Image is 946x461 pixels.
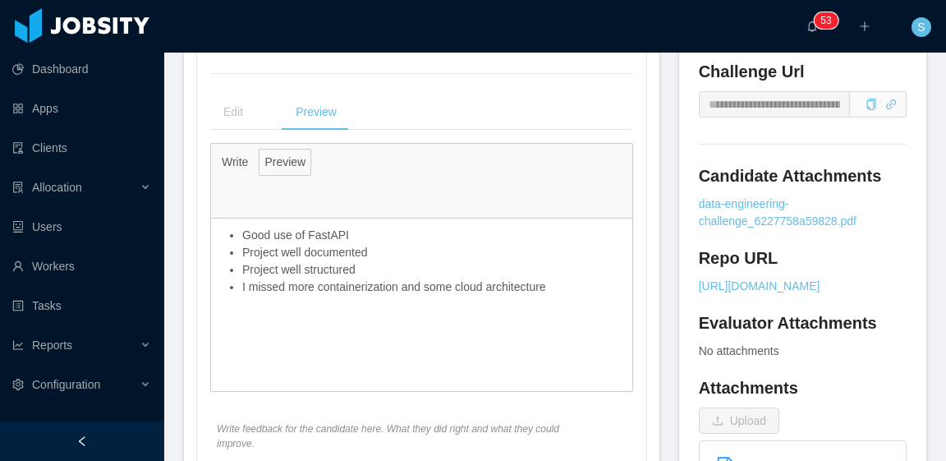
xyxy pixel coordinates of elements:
i: icon: copy [866,99,877,110]
li: I missed more containerization and some cloud architecture [242,279,624,296]
span: Allocation [32,181,82,194]
sup: 53 [814,12,838,29]
h4: Evaluator Attachments [699,311,907,334]
h4: Challenge Url [699,60,907,83]
a: icon: userWorkers [12,250,151,283]
li: Project well documented [242,244,624,261]
a: data-engineering-challenge_6227758a59828.pdf [699,196,907,230]
i: icon: plus [859,21,870,32]
button: icon: uploadUpload [699,408,779,434]
span: Configuration [32,378,100,391]
a: icon: profileTasks [12,289,151,322]
a: icon: robotUsers [12,210,151,243]
button: Preview [259,149,311,176]
i: icon: setting [12,379,24,390]
div: Copy [866,96,877,113]
i: icon: line-chart [12,339,24,351]
div: Edit [210,94,256,131]
a: [URL][DOMAIN_NAME] [699,278,907,295]
span: S [917,17,925,37]
div: No attachments [699,343,907,360]
i: icon: solution [12,182,24,193]
h4: Attachments [699,376,907,399]
p: 5 [820,12,826,29]
i: icon: link [885,99,897,110]
button: Write [216,149,254,176]
a: icon: appstoreApps [12,92,151,125]
i: icon: bell [806,21,818,32]
div: Preview [282,94,350,131]
h4: Repo URL [699,247,907,270]
a: icon: pie-chartDashboard [12,53,151,85]
h4: Candidate Attachments [699,164,907,187]
li: Good use of FastAPI [242,227,624,244]
span: icon: uploadUpload [699,414,779,427]
span: Reports [32,339,72,352]
p: 3 [826,12,832,29]
a: icon: link [885,98,897,111]
li: Project well structured [242,261,624,279]
a: icon: auditClients [12,131,151,164]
